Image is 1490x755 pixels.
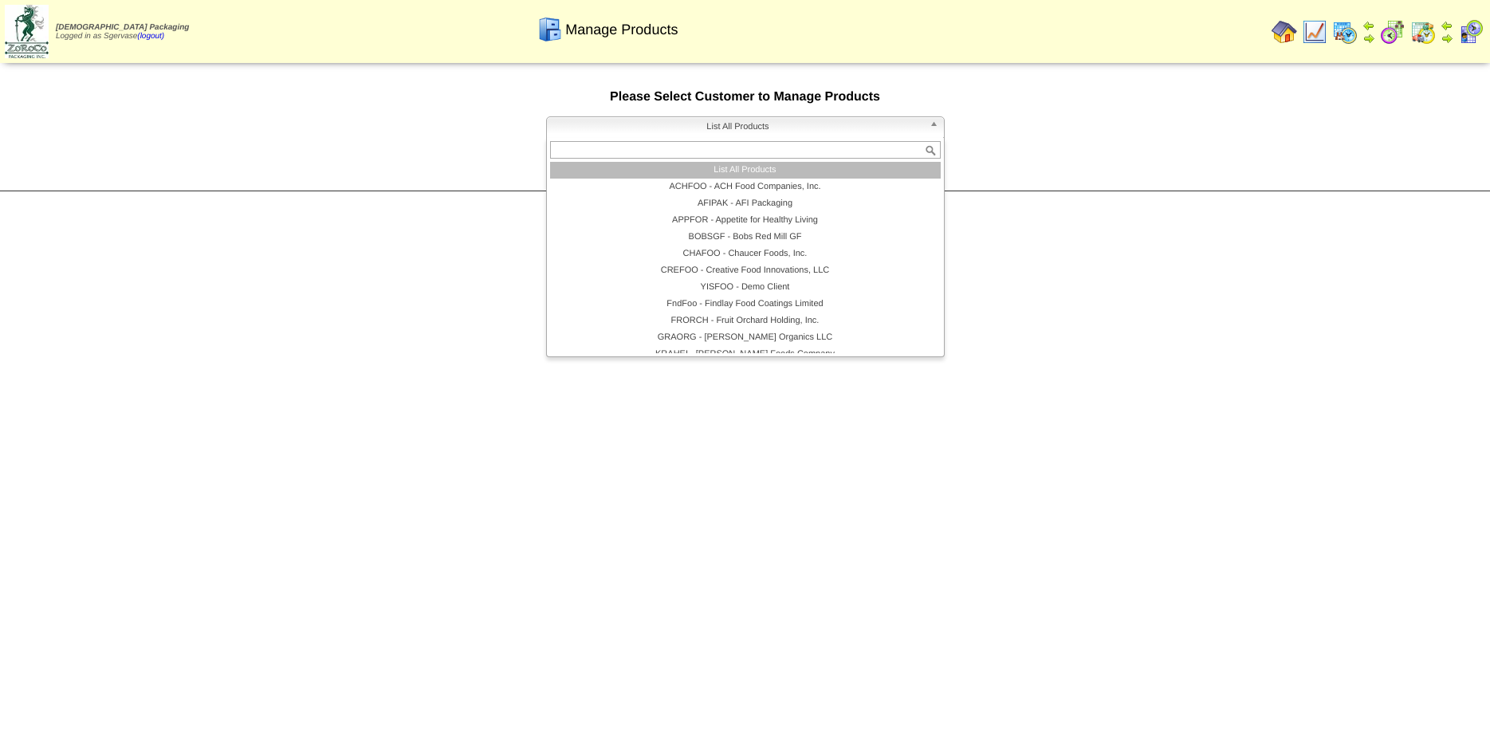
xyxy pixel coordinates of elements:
img: calendarprod.gif [1332,19,1358,45]
span: Manage Products [565,22,678,38]
img: arrowright.gif [1441,32,1453,45]
li: KRAHEI - [PERSON_NAME] Foods Company [550,346,941,363]
li: ACHFOO - ACH Food Companies, Inc. [550,179,941,195]
img: calendarcustomer.gif [1458,19,1484,45]
span: [DEMOGRAPHIC_DATA] Packaging [56,23,189,32]
img: arrowleft.gif [1362,19,1375,32]
li: AFIPAK - AFI Packaging [550,195,941,212]
img: calendarblend.gif [1380,19,1405,45]
li: CREFOO - Creative Food Innovations, LLC [550,262,941,279]
li: FndFoo - Findlay Food Coatings Limited [550,296,941,313]
li: APPFOR - Appetite for Healthy Living [550,212,941,229]
li: CHAFOO - Chaucer Foods, Inc. [550,246,941,262]
img: calendarinout.gif [1410,19,1436,45]
li: YISFOO - Demo Client [550,279,941,296]
img: zoroco-logo-small.webp [5,5,49,58]
li: FRORCH - Fruit Orchard Holding, Inc. [550,313,941,329]
span: List All Products [553,117,923,136]
img: line_graph.gif [1302,19,1327,45]
img: arrowleft.gif [1441,19,1453,32]
li: GRAORG - [PERSON_NAME] Organics LLC [550,329,941,346]
img: arrowright.gif [1362,32,1375,45]
img: cabinet.gif [537,17,563,42]
span: Logged in as Sgervase [56,23,189,41]
img: home.gif [1272,19,1297,45]
li: List All Products [550,162,941,179]
span: Please Select Customer to Manage Products [610,90,880,104]
a: (logout) [137,32,164,41]
li: BOBSGF - Bobs Red Mill GF [550,229,941,246]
